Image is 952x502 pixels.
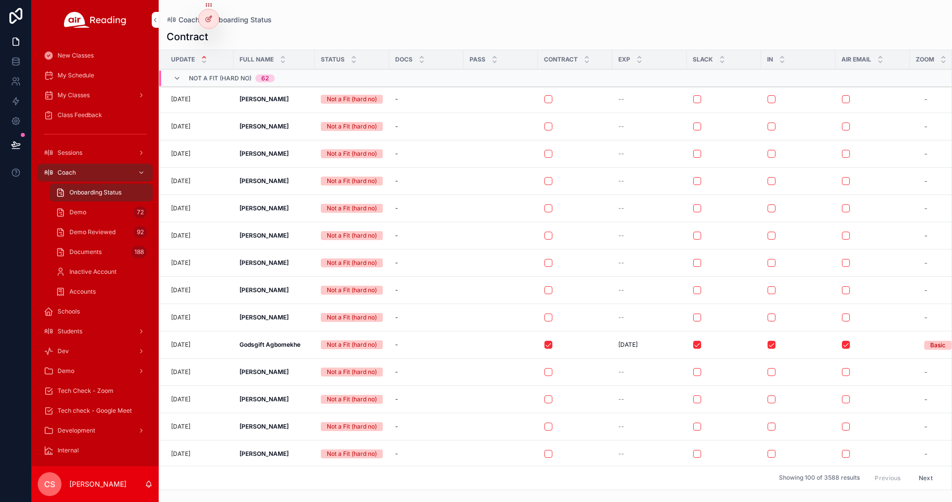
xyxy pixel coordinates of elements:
a: Coach [38,164,153,182]
span: Accounts [69,288,96,296]
a: [PERSON_NAME] [239,95,309,103]
span: - [924,203,927,213]
span: -- [618,286,624,294]
span: - [924,231,927,241]
a: - [395,259,458,267]
span: [DATE] [618,341,638,349]
a: - [395,395,458,403]
a: [DATE] [171,177,228,185]
a: - [395,368,458,376]
a: Documents188 [50,243,153,261]
span: Demo Reviewed [69,228,116,236]
span: -- [618,150,624,158]
a: -- [618,314,681,321]
span: -- [618,450,624,458]
a: Onboarding Status [50,184,153,201]
a: Not a Fit (hard no) [321,204,383,213]
p: [DATE] [171,368,190,376]
span: -- [618,314,624,321]
p: [DATE] [171,423,190,431]
strong: [PERSON_NAME] [239,95,289,103]
span: - [395,204,398,212]
strong: [PERSON_NAME] [239,368,289,376]
strong: [PERSON_NAME] [239,232,289,239]
a: Onboarding Status [209,15,272,25]
a: [DATE] [171,123,228,130]
span: - [395,259,398,267]
strong: [PERSON_NAME] [239,395,289,403]
span: - [924,122,927,131]
a: Not a Fit (hard no) [321,449,383,458]
span: -- [618,259,624,267]
a: [DATE] [171,204,228,212]
span: - [395,232,398,240]
span: - [924,94,927,104]
a: Development [38,422,153,439]
a: Not a Fit (hard no) [321,231,383,240]
a: Not a Fit (hard no) [321,340,383,349]
p: [DATE] [171,450,190,458]
div: Not a Fit (hard no) [327,122,377,131]
span: Tech check - Google Meet [58,407,132,415]
a: Demo72 [50,203,153,221]
span: - [924,258,927,268]
a: [DATE] [171,150,228,158]
div: Not a Fit (hard no) [327,231,377,240]
div: Not a Fit (hard no) [327,395,377,404]
p: [DATE] [171,395,190,403]
a: [DATE] [171,368,228,376]
a: [PERSON_NAME] [239,204,309,212]
span: - [395,123,398,130]
a: [DATE] [171,423,228,431]
a: Tech check - Google Meet [38,402,153,420]
span: - [395,177,398,185]
strong: [PERSON_NAME] [239,286,289,294]
a: [DATE] [171,341,228,349]
a: Not a Fit (hard no) [321,149,383,158]
span: - [924,367,927,377]
a: [DATE] [171,395,228,403]
span: - [924,394,927,404]
div: 188 [131,246,147,258]
div: Not a Fit (hard no) [327,95,377,104]
span: Coach [178,15,199,25]
span: Air Email [841,56,871,63]
div: Not a Fit (hard no) [327,340,377,349]
span: -- [618,177,624,185]
a: Students [38,322,153,340]
a: [DATE] [171,232,228,240]
p: [DATE] [171,314,190,321]
span: Development [58,427,95,435]
span: - [395,450,398,458]
a: - [395,232,458,240]
h1: Contract [167,30,208,44]
p: [DATE] [171,95,190,103]
a: - [395,150,458,158]
a: [PERSON_NAME] [239,123,309,130]
a: [PERSON_NAME] [239,395,309,403]
span: - [924,285,927,295]
a: -- [618,177,681,185]
a: [DATE] [618,341,681,349]
span: - [395,95,398,103]
span: -- [618,395,624,403]
a: Coach [167,15,199,25]
span: -- [618,232,624,240]
strong: [PERSON_NAME] [239,450,289,457]
a: Demo Reviewed92 [50,223,153,241]
span: -- [618,368,624,376]
span: -- [618,423,624,431]
a: [DATE] [171,95,228,103]
a: Dev [38,342,153,360]
span: - [395,150,398,158]
strong: [PERSON_NAME] [239,204,289,212]
span: Documents [69,248,102,256]
span: Showing 100 of 3588 results [779,474,860,482]
p: [DATE] [171,232,190,240]
a: - [395,450,458,458]
p: [DATE] [171,177,190,185]
a: -- [618,232,681,240]
strong: Godsgift Agbomekhe [239,341,300,348]
a: [PERSON_NAME] [239,259,309,267]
